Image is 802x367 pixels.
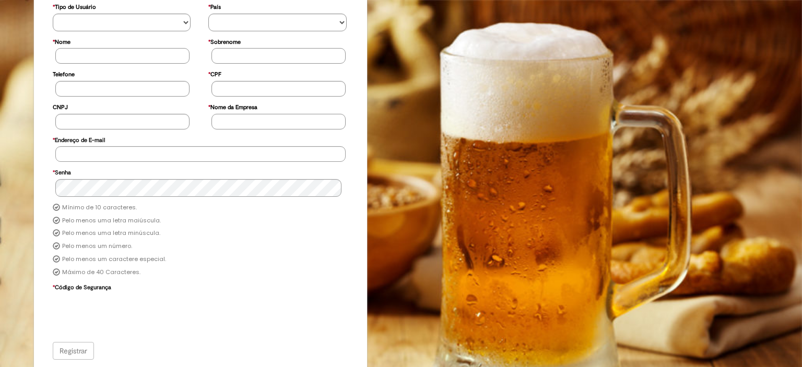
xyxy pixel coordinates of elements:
[62,242,132,251] label: Pelo menos um número.
[53,99,68,114] label: CNPJ
[53,66,75,81] label: Telefone
[208,33,241,49] label: Sobrenome
[53,132,105,147] label: Endereço de E-mail
[208,66,221,81] label: CPF
[62,268,140,277] label: Máximo de 40 Caracteres.
[53,279,111,294] label: Código de Segurança
[208,99,257,114] label: Nome da Empresa
[62,229,160,238] label: Pelo menos uma letra minúscula.
[55,294,214,335] iframe: reCAPTCHA
[53,33,70,49] label: Nome
[62,255,166,264] label: Pelo menos um caractere especial.
[62,217,161,225] label: Pelo menos uma letra maiúscula.
[53,164,71,179] label: Senha
[62,204,137,212] label: Mínimo de 10 caracteres.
